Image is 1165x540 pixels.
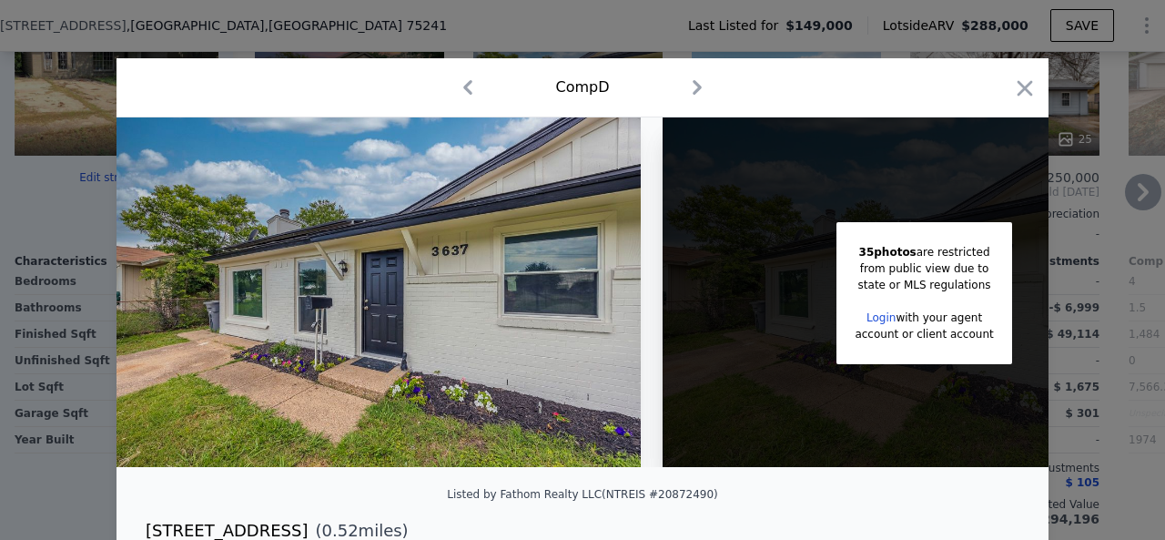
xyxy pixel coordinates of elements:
[322,521,359,540] span: 0.52
[866,311,896,324] a: Login
[859,246,917,259] span: 35 photos
[447,488,718,501] div: Listed by Fathom Realty LLC (NTREIS #20872490)
[896,311,982,324] span: with your agent
[555,76,609,98] div: Comp D
[116,117,641,467] img: Property Img
[855,277,993,293] div: state or MLS regulations
[855,260,993,277] div: from public view due to
[855,326,993,342] div: account or client account
[855,244,993,260] div: are restricted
